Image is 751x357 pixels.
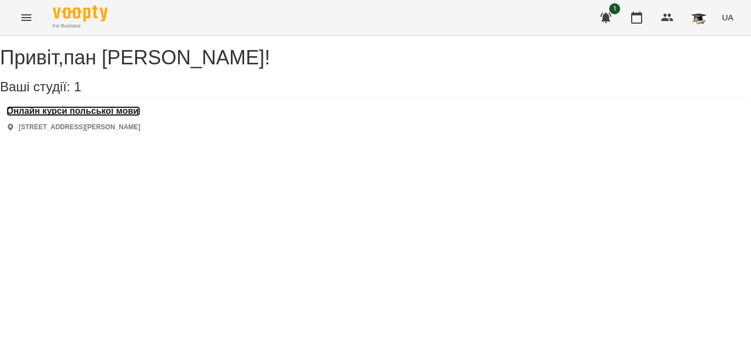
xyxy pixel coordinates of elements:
[7,106,140,116] a: Онлайн курси польської мови
[722,12,733,23] span: UA
[691,10,706,25] img: 799722d1e4806ad049f10b02fe9e8a3e.jpg
[717,7,738,28] button: UA
[74,79,81,94] span: 1
[609,3,620,14] span: 1
[53,23,108,30] span: For Business
[13,4,40,31] button: Menu
[19,123,140,132] p: [STREET_ADDRESS][PERSON_NAME]
[53,6,108,21] img: Voopty Logo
